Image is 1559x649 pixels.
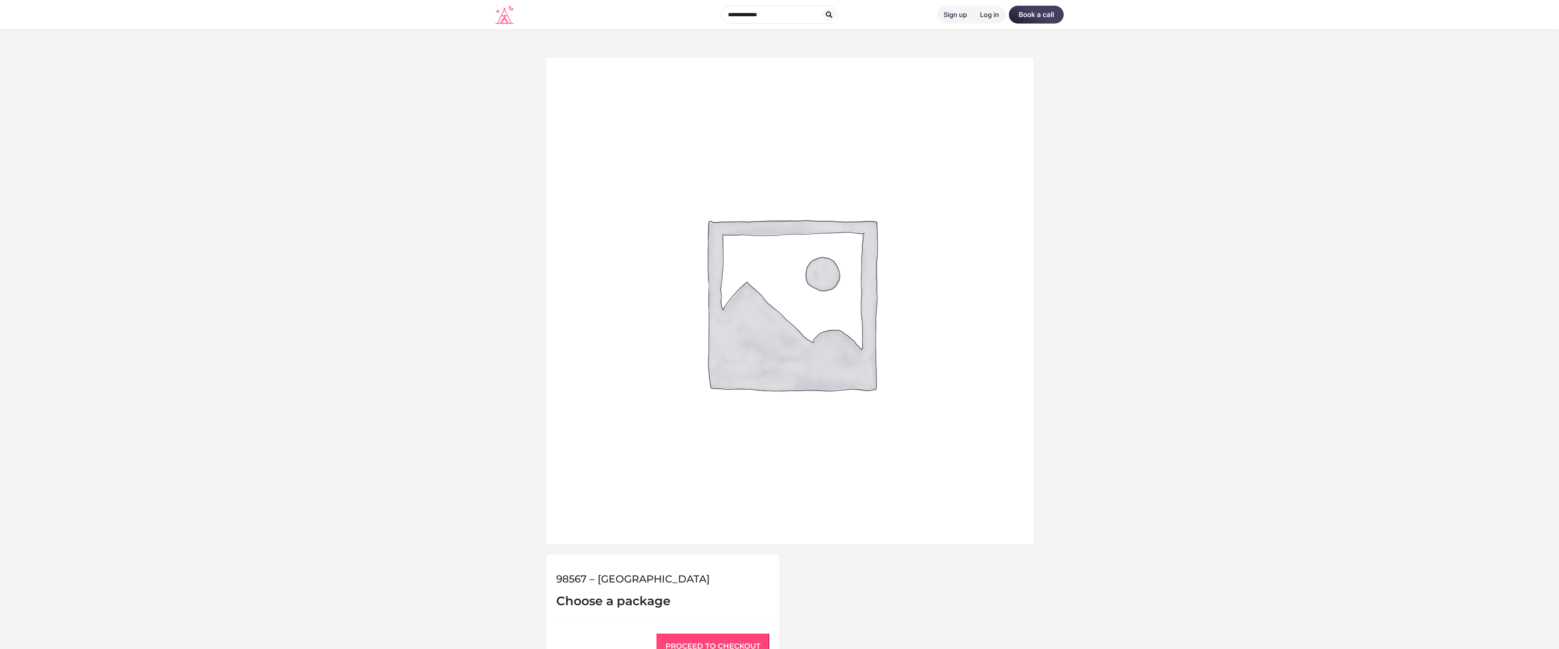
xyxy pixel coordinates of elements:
h1: 98567 – [GEOGRAPHIC_DATA] [556,573,769,585]
img: Awaiting product image [546,58,1033,544]
h2: Choose a package [556,593,769,609]
a: Book a call [1009,6,1064,24]
a: Log in [974,6,1006,24]
a: Sign up [937,6,974,24]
